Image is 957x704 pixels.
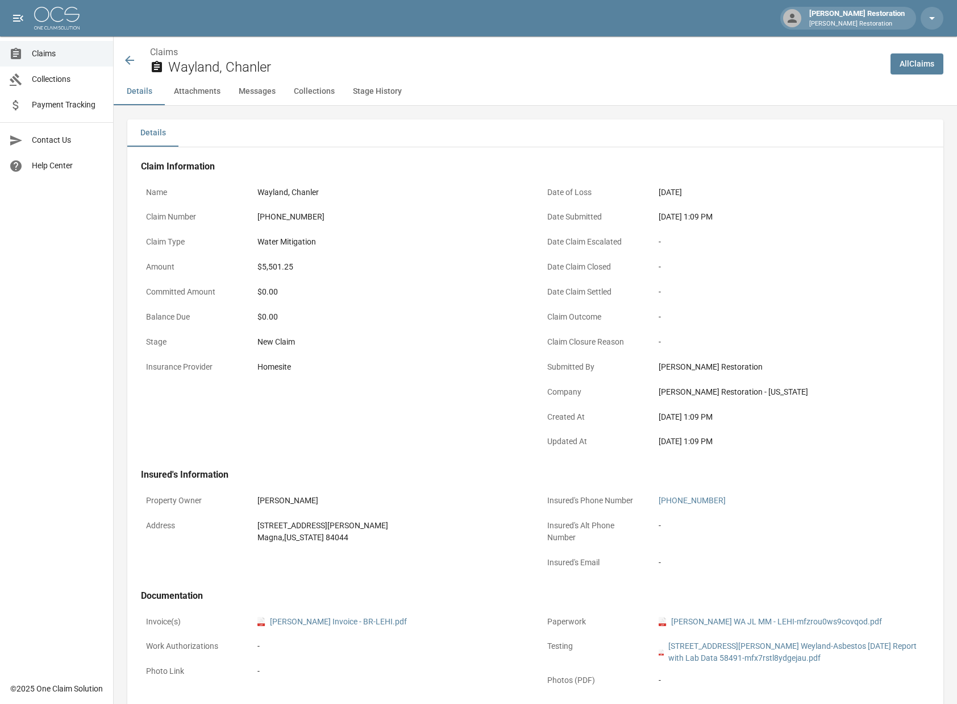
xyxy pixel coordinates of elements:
[659,386,925,398] div: [PERSON_NAME] Restoration - [US_STATE]
[659,311,925,323] div: -
[542,281,644,303] p: Date Claim Settled
[659,674,925,686] div: -
[542,231,644,253] p: Date Claim Escalated
[32,73,104,85] span: Collections
[805,8,909,28] div: [PERSON_NAME] Restoration
[891,53,943,74] a: AllClaims
[141,635,243,657] p: Work Authorizations
[542,611,644,633] p: Paperwork
[34,7,80,30] img: ocs-logo-white-transparent.png
[141,356,243,378] p: Insurance Provider
[141,306,243,328] p: Balance Due
[257,187,319,198] div: Wayland, Chanler
[230,78,285,105] button: Messages
[257,211,324,223] div: [PHONE_NUMBER]
[542,406,644,428] p: Created At
[32,160,104,172] span: Help Center
[141,490,243,512] p: Property Owner
[659,286,925,298] div: -
[659,336,925,348] div: -
[542,381,644,403] p: Company
[542,669,644,691] p: Photos (PDF)
[542,635,644,657] p: Testing
[127,119,943,147] div: details tabs
[141,515,243,537] p: Address
[542,552,644,574] p: Insured's Email
[542,331,644,353] p: Claim Closure Reason
[141,256,243,278] p: Amount
[32,134,104,146] span: Contact Us
[168,59,881,76] h2: Wayland, Chanler
[659,411,925,423] div: [DATE] 1:09 PM
[10,683,103,694] div: © 2025 One Claim Solution
[659,236,925,248] div: -
[257,311,523,323] div: $0.00
[659,640,925,664] a: pdf[STREET_ADDRESS][PERSON_NAME] Weyland-Asbestos [DATE] Report with Lab Data 58491-mfx7rstl8ydge...
[165,78,230,105] button: Attachments
[257,361,291,373] div: Homesite
[257,286,523,298] div: $0.00
[141,181,243,204] p: Name
[542,206,644,228] p: Date Submitted
[114,78,957,105] div: anchor tabs
[542,256,644,278] p: Date Claim Closed
[150,47,178,57] a: Claims
[659,261,925,273] div: -
[659,436,925,448] div: [DATE] 1:09 PM
[659,616,882,628] a: pdf[PERSON_NAME] WA JL MM - LEHI-mfzrou0ws9covqod.pdf
[141,660,243,682] p: Photo Link
[257,495,318,507] div: [PERSON_NAME]
[257,616,407,628] a: pdf[PERSON_NAME] Invoice - BR-LEHI.pdf
[659,557,661,569] div: -
[141,231,243,253] p: Claim Type
[659,187,682,198] div: [DATE]
[257,236,316,248] div: Water Mitigation
[344,78,411,105] button: Stage History
[285,78,344,105] button: Collections
[257,665,260,677] div: -
[257,520,388,532] div: [STREET_ADDRESS][PERSON_NAME]
[257,261,293,273] div: $5,501.25
[659,496,726,505] a: [PHONE_NUMBER]
[32,48,104,60] span: Claims
[127,119,178,147] button: Details
[257,532,388,544] div: Magna , [US_STATE] 84044
[150,45,881,59] nav: breadcrumb
[141,590,930,602] h4: Documentation
[542,181,644,204] p: Date of Loss
[141,206,243,228] p: Claim Number
[141,331,243,353] p: Stage
[141,161,930,172] h4: Claim Information
[809,19,905,29] p: [PERSON_NAME] Restoration
[659,520,661,532] div: -
[141,281,243,303] p: Committed Amount
[141,611,243,633] p: Invoice(s)
[114,78,165,105] button: Details
[7,7,30,30] button: open drawer
[542,356,644,378] p: Submitted By
[542,430,644,453] p: Updated At
[32,99,104,111] span: Payment Tracking
[141,469,930,481] h4: Insured's Information
[659,361,925,373] div: [PERSON_NAME] Restoration
[542,515,644,549] p: Insured's Alt Phone Number
[257,640,523,652] div: -
[542,490,644,512] p: Insured's Phone Number
[659,211,925,223] div: [DATE] 1:09 PM
[542,306,644,328] p: Claim Outcome
[257,336,523,348] div: New Claim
